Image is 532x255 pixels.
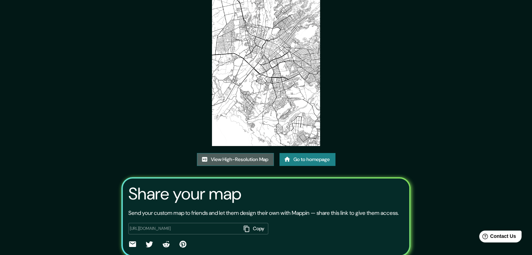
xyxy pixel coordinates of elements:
[241,223,268,234] button: Copy
[128,209,399,217] p: Send your custom map to friends and let them design their own with Mappin — share this link to gi...
[470,228,524,247] iframe: Help widget launcher
[197,153,274,166] a: View High-Resolution Map
[128,184,241,204] h3: Share your map
[279,153,335,166] a: Go to homepage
